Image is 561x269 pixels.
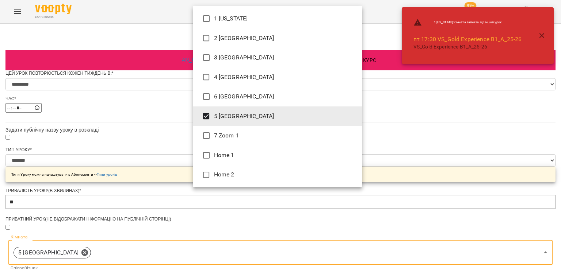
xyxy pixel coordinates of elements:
[193,145,362,165] li: Home 1
[413,36,522,43] a: пт 17:30 VS_Gold Experience B1_A_25-26
[193,126,362,145] li: 7 Zoom 1
[193,67,362,87] li: 4 [GEOGRAPHIC_DATA]
[408,15,528,30] li: 1 [US_STATE] : Кімната зайнята під інший урок
[193,9,362,28] li: 1 [US_STATE]
[413,43,522,51] p: VS_Gold Experience B1_A_25-26
[193,48,362,67] li: 3 [GEOGRAPHIC_DATA]
[193,165,362,185] li: Home 2
[193,106,362,126] li: 5 [GEOGRAPHIC_DATA]
[193,87,362,106] li: 6 [GEOGRAPHIC_DATA]
[193,28,362,48] li: 2 [GEOGRAPHIC_DATA]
